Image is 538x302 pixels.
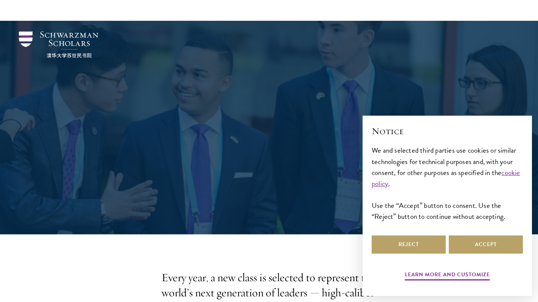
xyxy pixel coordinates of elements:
[372,125,523,138] h2: Notice
[372,145,523,221] div: We and selected third parties use cookies or similar technologies for technical purposes and, wit...
[372,167,520,189] a: cookie policy
[405,270,490,282] button: Learn more and customize
[372,235,446,254] button: Reject
[19,31,98,58] img: Schwarzman Scholars
[449,235,523,254] button: Accept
